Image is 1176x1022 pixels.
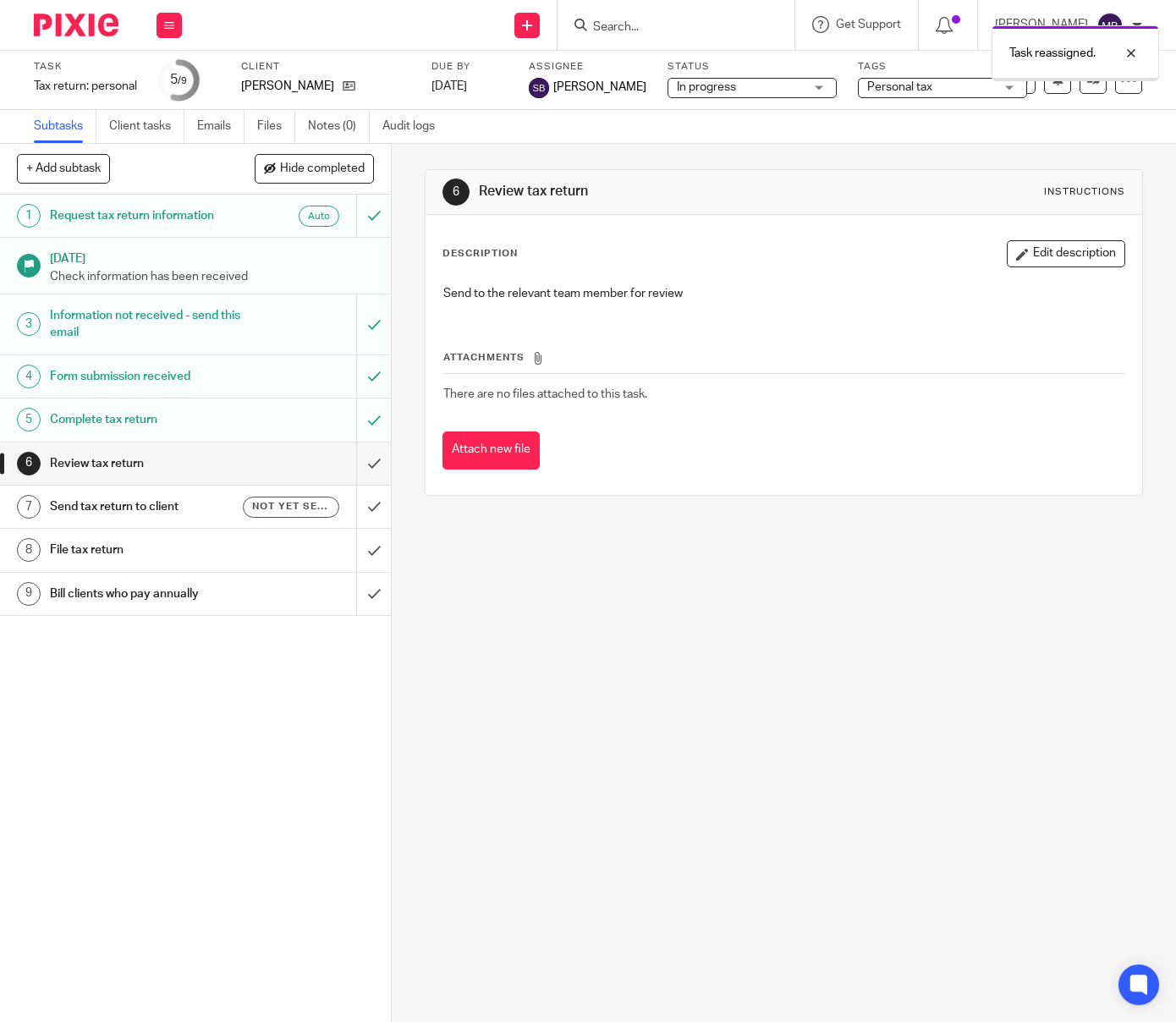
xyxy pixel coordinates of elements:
span: [DATE] [431,80,467,92]
h1: Review tax return [479,183,821,201]
span: Not yet sent [252,499,330,514]
h1: File tax return [50,537,243,563]
div: 9 [17,582,41,606]
a: Files [257,110,295,143]
button: Edit description [1007,240,1125,267]
div: 8 [17,538,41,562]
button: + Add subtask [17,154,110,183]
p: Task reassigned. [1009,45,1096,62]
h1: [DATE] [50,246,375,267]
p: Description [442,247,518,261]
label: Assignee [529,60,646,74]
div: 1 [17,204,41,228]
p: [PERSON_NAME] [241,78,334,95]
h1: Complete tax return [50,407,243,432]
span: Hide completed [280,162,365,176]
div: 6 [17,452,41,475]
p: Check information has been received [50,268,375,285]
h1: Information not received - send this email [50,303,243,346]
div: Instructions [1044,185,1125,199]
img: svg%3E [1096,12,1124,39]
a: Client tasks [109,110,184,143]
h1: Form submission received [50,364,243,389]
a: Notes (0) [308,110,370,143]
button: Attach new file [442,431,540,470]
h1: Review tax return [50,451,243,476]
div: Auto [299,206,339,227]
div: 4 [17,365,41,388]
img: Pixie [34,14,118,36]
div: 7 [17,495,41,519]
h1: Request tax return information [50,203,243,228]
span: There are no files attached to this task. [443,388,647,400]
span: Personal tax [867,81,932,93]
a: Emails [197,110,245,143]
div: 3 [17,312,41,336]
span: In progress [677,81,736,93]
img: svg%3E [529,78,549,98]
label: Due by [431,60,508,74]
small: /9 [178,76,187,85]
span: [PERSON_NAME] [553,79,646,96]
div: 6 [442,179,470,206]
label: Client [241,60,410,74]
label: Task [34,60,137,74]
h1: Send tax return to client [50,494,243,519]
div: 5 [17,408,41,431]
button: Hide completed [255,154,374,183]
a: Subtasks [34,110,96,143]
div: Tax return: personal [34,78,137,95]
a: Audit logs [382,110,448,143]
p: Send to the relevant team member for review [443,285,1124,302]
span: Attachments [443,353,525,362]
div: 5 [170,70,187,90]
h1: Bill clients who pay annually [50,581,243,607]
